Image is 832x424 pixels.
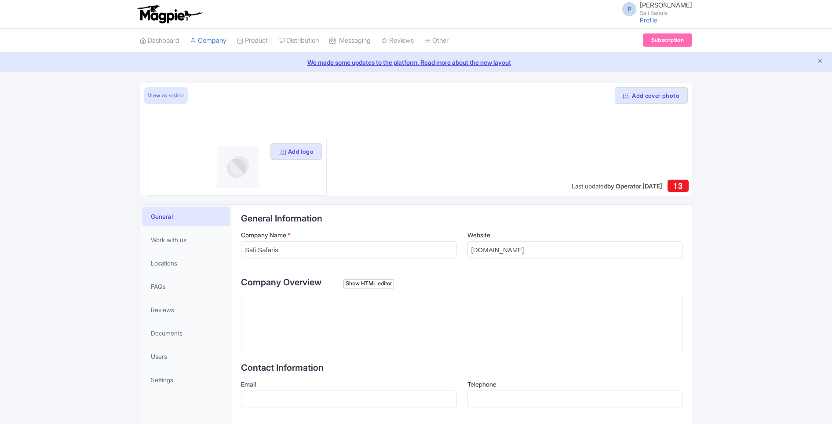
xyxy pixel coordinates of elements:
span: Company Overview [241,277,321,288]
button: Add logo [270,143,322,160]
a: Distribution [278,29,319,53]
a: We made some updates to the platform. Read more about the new layout [5,58,827,67]
h2: General Information [241,214,683,223]
a: Locations [142,253,230,273]
span: Settings [151,375,173,384]
a: Other [424,29,449,53]
span: Email [241,380,256,388]
a: Settings [142,370,230,390]
img: profile-logo-d1a8e230fb1b8f12adc913e4f4d7365c.png [217,146,259,188]
button: Close announcement [817,57,823,67]
a: Product [237,29,268,53]
a: FAQs [142,277,230,296]
a: Profile [640,16,657,24]
div: Show HTML editor [343,279,394,288]
a: Subscription [643,33,692,47]
span: P [622,2,636,16]
a: Work with us [142,230,230,250]
span: Users [151,352,167,361]
span: Telephone [467,380,496,388]
span: Reviews [151,305,174,314]
img: logo-ab69f6fb50320c5b225c76a69d11143b.png [135,4,204,24]
span: Locations [151,258,177,268]
a: View as visitor [144,87,188,104]
span: Documents [151,328,182,338]
a: Dashboard [140,29,179,53]
span: Website [467,231,490,239]
a: P [PERSON_NAME] Sali Safaris [617,2,692,16]
a: Reviews [381,29,414,53]
a: General [142,206,230,226]
span: FAQs [151,282,166,291]
a: Documents [142,323,230,343]
span: [PERSON_NAME] [640,1,692,9]
h2: Contact Information [241,363,683,372]
span: 13 [673,181,682,191]
a: Users [142,347,230,366]
button: Add cover photo [615,87,688,104]
a: Company [190,29,226,53]
div: Last updated [572,181,662,191]
span: by Operator [DATE] [607,182,662,190]
span: Company Name [241,231,286,239]
span: Work with us [151,235,186,244]
small: Sali Safaris [640,10,692,16]
a: Messaging [329,29,371,53]
span: General [151,212,173,221]
a: Reviews [142,300,230,320]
